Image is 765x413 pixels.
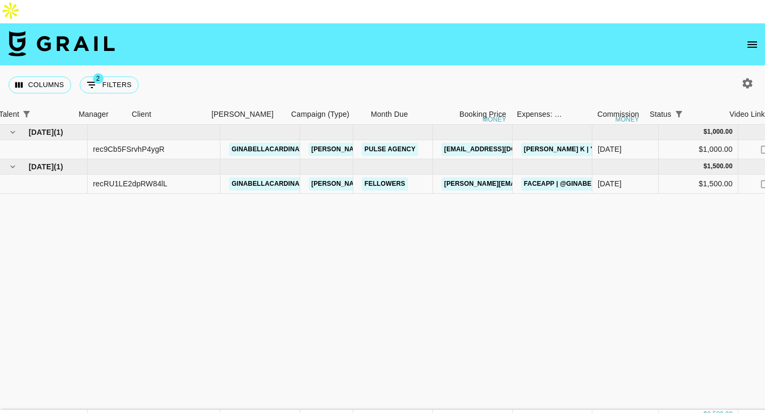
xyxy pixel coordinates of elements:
a: [PERSON_NAME][EMAIL_ADDRESS][DOMAIN_NAME] [309,177,482,191]
div: Expenses: Remove Commission? [512,104,565,125]
div: Status [650,104,671,125]
div: Campaign (Type) [291,104,350,125]
button: hide children [5,125,20,140]
a: [EMAIL_ADDRESS][DOMAIN_NAME] [441,143,560,156]
div: $1,000.00 [659,140,738,159]
span: ( 1 ) [54,161,63,172]
div: Booking Price [460,104,506,125]
div: Commission [597,104,639,125]
div: Campaign (Type) [286,104,365,125]
span: [DATE] [29,161,54,172]
div: 1 active filter [671,107,686,122]
div: Month Due [365,104,432,125]
div: Month Due [371,104,408,125]
div: recRU1LE2dpRW84lL [93,178,167,189]
button: Sort [34,107,49,122]
a: ginabellacardinale [229,143,310,156]
a: Fellowers [362,177,408,191]
a: FACEAPP | @Ginabellacardinale | September [521,177,691,191]
div: Oct '25 [598,178,622,189]
div: money [615,116,639,123]
a: ginabellacardinale [229,177,310,191]
div: $1,500.00 [659,175,738,194]
div: Manager [73,104,126,125]
div: 1,000.00 [707,127,733,136]
div: [PERSON_NAME] [211,104,274,125]
div: money [482,116,506,123]
span: ( 1 ) [54,127,63,137]
div: Booker [206,104,286,125]
a: Pulse Agency [362,143,418,156]
a: [PERSON_NAME][EMAIL_ADDRESS][DOMAIN_NAME] [309,143,482,156]
button: open drawer [742,34,763,55]
div: 1 active filter [19,107,34,122]
button: hide children [5,159,20,174]
div: Client [126,104,206,125]
button: Sort [686,107,701,122]
div: Video Link [729,104,765,125]
div: Status [644,104,724,125]
button: Show filters [80,76,139,93]
img: Grail Talent [8,31,115,56]
div: $ [703,127,707,136]
a: [PERSON_NAME][EMAIL_ADDRESS] [441,177,562,191]
div: rec9Cb5FSrvhP4ygR [93,144,165,154]
div: Client [132,104,151,125]
div: Sep '25 [598,144,622,154]
span: [DATE] [29,127,54,137]
div: 1,500.00 [707,162,733,171]
div: Expenses: Remove Commission? [517,104,563,125]
button: Show filters [19,107,34,122]
button: Select columns [8,76,71,93]
span: 2 [93,73,104,84]
div: $ [703,162,707,171]
div: Manager [79,104,108,125]
button: Show filters [671,107,686,122]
